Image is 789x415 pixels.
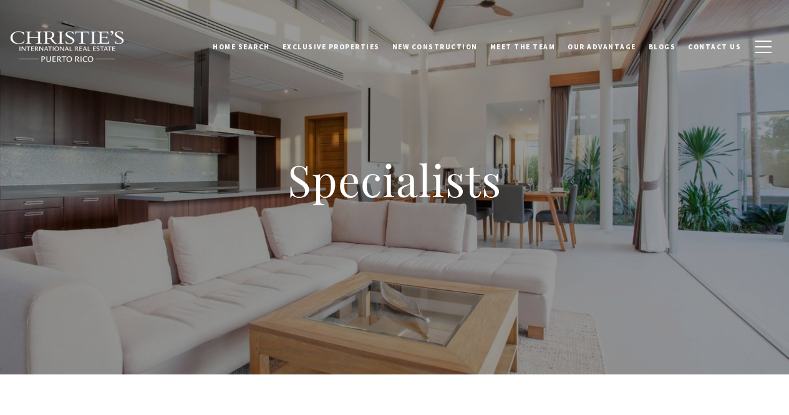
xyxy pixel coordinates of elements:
h1: Specialists [145,152,644,207]
span: New Construction [392,42,478,51]
span: Our Advantage [568,42,636,51]
span: Blogs [649,42,676,51]
span: Exclusive Properties [283,42,380,51]
img: Christie's International Real Estate black text logo [9,31,125,63]
a: Home Search [206,31,276,62]
a: Blogs [642,31,682,62]
a: Our Advantage [561,31,642,62]
span: Contact Us [688,42,741,51]
a: New Construction [386,31,484,62]
a: Meet the Team [484,31,562,62]
a: Exclusive Properties [276,31,386,62]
